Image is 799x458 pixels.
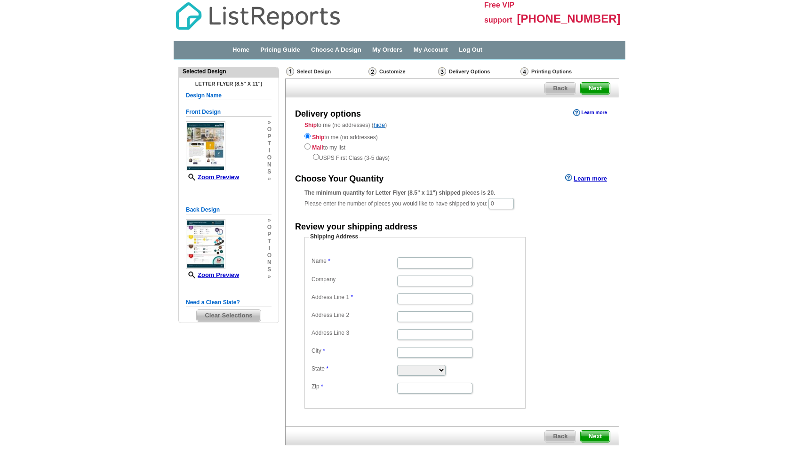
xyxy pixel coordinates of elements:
[186,205,272,214] h5: Back Design
[232,46,249,53] a: Home
[197,310,260,321] span: Clear Selections
[519,67,603,76] div: Printing Options
[312,144,323,151] strong: Mail
[311,46,361,53] a: Choose A Design
[186,121,225,171] img: small-thumb.jpg
[267,231,272,238] span: p
[267,126,272,133] span: o
[267,252,272,259] span: o
[520,67,528,76] img: Printing Options & Summary
[304,152,600,162] div: USPS First Class (3-5 days)
[312,293,396,301] label: Address Line 1
[573,109,607,117] a: Learn more
[565,174,607,182] a: Learn more
[581,83,610,94] span: Next
[186,219,225,269] img: small-thumb.jpg
[285,67,368,79] div: Select Design
[304,189,600,197] div: The minimum quantity for Letter Flyer (8.5" x 11") shipped pieces is 20.
[414,46,448,53] a: My Account
[312,276,396,284] label: Company
[267,175,272,182] span: »
[309,233,359,241] legend: Shipping Address
[267,168,272,175] span: s
[581,431,610,442] span: Next
[179,67,279,76] div: Selected Design
[267,224,272,231] span: o
[186,298,272,307] h5: Need a Clean Slate?
[186,108,272,117] h5: Front Design
[267,273,272,280] span: »
[295,221,417,233] div: Review your shipping address
[304,122,317,128] strong: Ship
[260,46,300,53] a: Pricing Guide
[267,161,272,168] span: n
[267,140,272,147] span: t
[267,119,272,126] span: »
[186,174,239,181] a: Zoom Preview
[267,147,272,154] span: i
[544,430,576,442] a: Back
[312,311,396,319] label: Address Line 2
[186,91,272,100] h5: Design Name
[312,347,396,355] label: City
[312,383,396,391] label: Zip
[312,134,324,141] strong: Ship
[304,131,600,162] div: to me (no addresses) to my list
[368,67,376,76] img: Customize
[267,154,272,161] span: o
[368,67,437,76] div: Customize
[459,46,482,53] a: Log Out
[295,108,361,120] div: Delivery options
[267,259,272,266] span: n
[267,238,272,245] span: t
[267,133,272,140] span: p
[186,271,239,278] a: Zoom Preview
[544,82,576,95] a: Back
[372,46,402,53] a: My Orders
[267,217,272,224] span: »
[295,173,384,185] div: Choose Your Quantity
[374,121,385,128] a: hide
[286,121,619,162] div: to me (no addresses) ( )
[484,1,514,24] span: Free VIP support
[545,431,575,442] span: Back
[267,266,272,273] span: s
[186,81,272,87] h4: Letter Flyer (8.5" x 11")
[304,189,600,210] div: Please enter the number of pieces you would like to have shipped to you:
[312,365,396,373] label: State
[286,67,294,76] img: Select Design
[545,83,575,94] span: Back
[312,329,396,337] label: Address Line 3
[437,67,519,79] div: Delivery Options
[312,257,396,265] label: Name
[267,245,272,252] span: i
[517,12,621,25] span: [PHONE_NUMBER]
[438,67,446,76] img: Delivery Options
